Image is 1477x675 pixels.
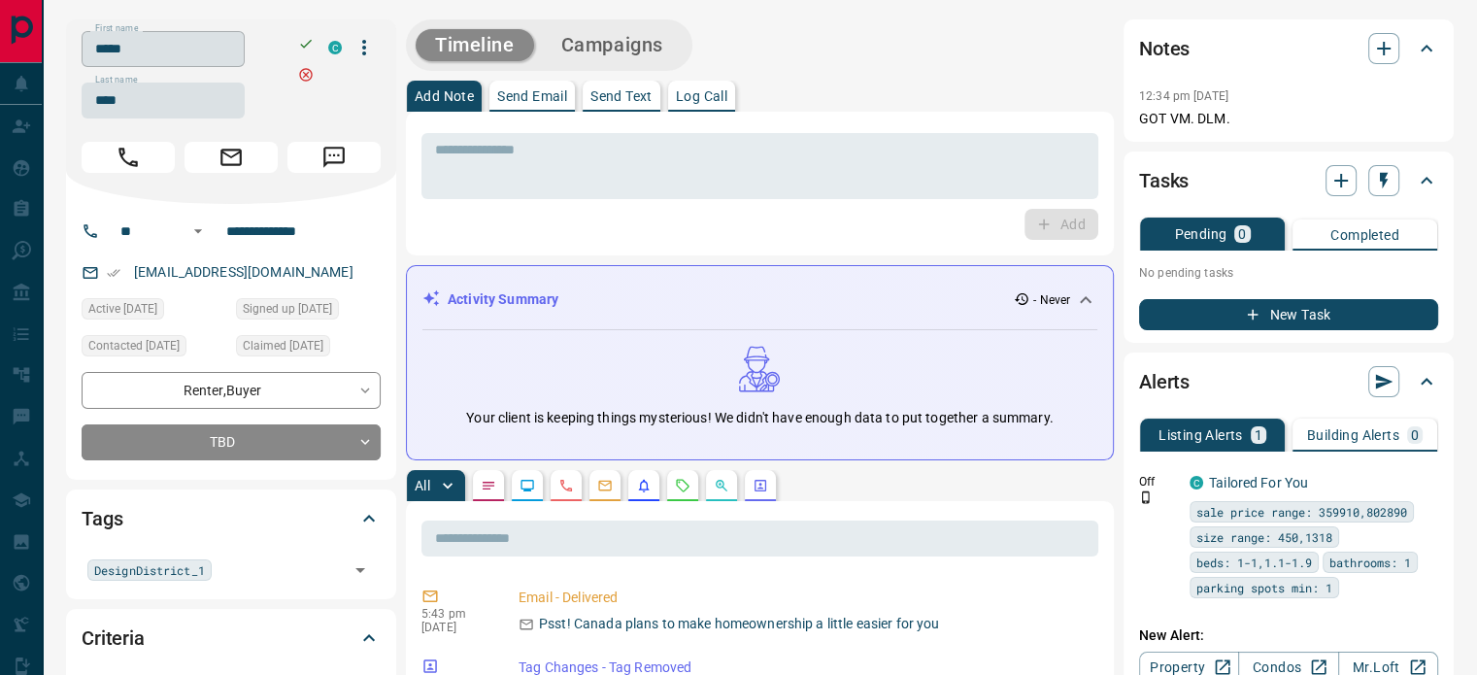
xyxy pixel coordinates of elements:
[236,335,381,362] div: Tue May 31 2022
[185,142,278,173] span: Email
[1139,89,1228,103] p: 12:34 pm [DATE]
[1139,473,1178,490] p: Off
[421,621,489,634] p: [DATE]
[1158,428,1243,442] p: Listing Alerts
[243,299,332,319] span: Signed up [DATE]
[186,219,210,243] button: Open
[1255,428,1262,442] p: 1
[1139,109,1438,129] p: GOT VM. DLM.
[236,298,381,325] div: Sun Jan 31 2021
[1139,165,1189,196] h2: Tasks
[519,588,1091,608] p: Email - Delivered
[95,22,138,35] label: First name
[1196,578,1332,597] span: parking spots min: 1
[82,424,381,460] div: TBD
[88,336,180,355] span: Contacted [DATE]
[415,479,430,492] p: All
[107,266,120,280] svg: Email Verified
[421,607,489,621] p: 5:43 pm
[243,336,323,355] span: Claimed [DATE]
[1139,157,1438,204] div: Tasks
[1196,502,1407,522] span: sale price range: 359910,802890
[347,557,374,584] button: Open
[1411,428,1419,442] p: 0
[714,478,729,493] svg: Opportunities
[542,29,683,61] button: Campaigns
[1139,358,1438,405] div: Alerts
[1307,428,1399,442] p: Building Alerts
[1209,475,1308,490] a: Tailored For You
[466,408,1053,428] p: Your client is keeping things mysterious! We didn't have enough data to put together a summary.
[1330,228,1399,242] p: Completed
[448,289,558,310] p: Activity Summary
[82,298,226,325] div: Sun May 29 2022
[415,89,474,103] p: Add Note
[1139,366,1190,397] h2: Alerts
[497,89,567,103] p: Send Email
[287,142,381,173] span: Message
[1139,33,1190,64] h2: Notes
[1139,625,1438,646] p: New Alert:
[82,495,381,542] div: Tags
[88,299,157,319] span: Active [DATE]
[1196,553,1312,572] span: beds: 1-1,1.1-1.9
[597,478,613,493] svg: Emails
[636,478,652,493] svg: Listing Alerts
[1139,258,1438,287] p: No pending tasks
[328,41,342,54] div: condos.ca
[416,29,534,61] button: Timeline
[1238,227,1246,241] p: 0
[675,478,690,493] svg: Requests
[1139,299,1438,330] button: New Task
[82,615,381,661] div: Criteria
[520,478,535,493] svg: Lead Browsing Activity
[134,264,353,280] a: [EMAIL_ADDRESS][DOMAIN_NAME]
[676,89,727,103] p: Log Call
[1139,25,1438,72] div: Notes
[1033,291,1070,309] p: - Never
[539,614,939,634] p: Psst! Canada plans to make homeownership a little easier for you
[1139,490,1153,504] svg: Push Notification Only
[82,142,175,173] span: Call
[422,282,1097,318] div: Activity Summary- Never
[82,623,145,654] h2: Criteria
[558,478,574,493] svg: Calls
[95,74,138,86] label: Last name
[82,335,226,362] div: Tue May 31 2022
[1196,527,1332,547] span: size range: 450,1318
[1190,476,1203,489] div: condos.ca
[82,372,381,408] div: Renter , Buyer
[590,89,653,103] p: Send Text
[1329,553,1411,572] span: bathrooms: 1
[94,560,205,580] span: DesignDistrict_1
[1174,227,1226,241] p: Pending
[82,503,122,534] h2: Tags
[753,478,768,493] svg: Agent Actions
[481,478,496,493] svg: Notes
